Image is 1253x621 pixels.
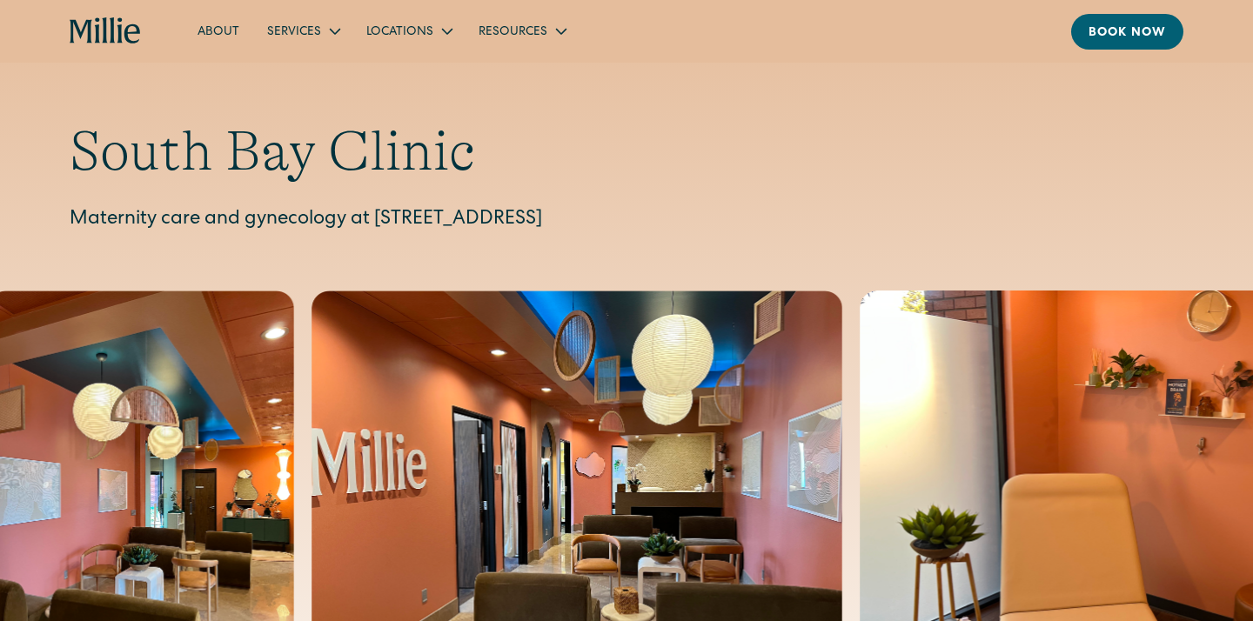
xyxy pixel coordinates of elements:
div: Book now [1089,24,1166,43]
div: Locations [352,17,465,45]
h1: South Bay Clinic [70,118,1183,185]
a: home [70,17,142,45]
div: Locations [366,23,433,42]
div: Resources [465,17,579,45]
a: Book now [1071,14,1183,50]
div: Resources [479,23,547,42]
p: Maternity care and gynecology at [STREET_ADDRESS] [70,206,1183,235]
div: Services [267,23,321,42]
a: About [184,17,253,45]
div: Services [253,17,352,45]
